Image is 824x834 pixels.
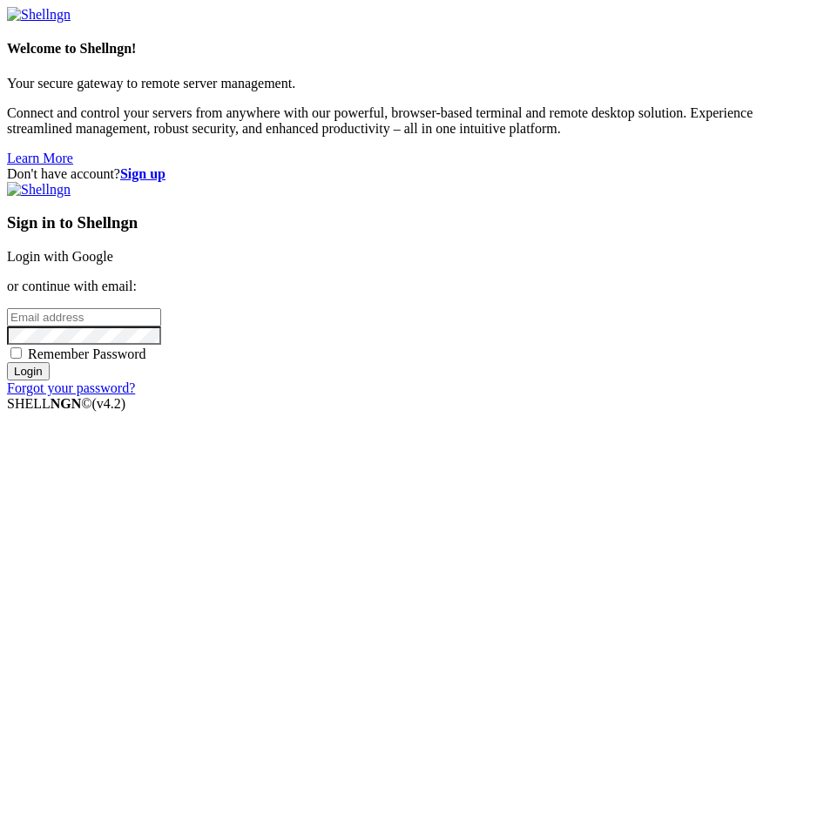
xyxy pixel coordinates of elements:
b: NGN [51,396,82,411]
a: Sign up [120,166,165,181]
span: Remember Password [28,346,146,361]
input: Email address [7,308,161,326]
p: Connect and control your servers from anywhere with our powerful, browser-based terminal and remo... [7,105,817,137]
input: Remember Password [10,347,22,359]
input: Login [7,362,50,380]
span: 4.2.0 [92,396,126,411]
a: Forgot your password? [7,380,135,395]
h3: Sign in to Shellngn [7,213,817,232]
h4: Welcome to Shellngn! [7,41,817,57]
p: Your secure gateway to remote server management. [7,76,817,91]
a: Learn More [7,151,73,165]
div: Don't have account? [7,166,817,182]
p: or continue with email: [7,279,817,294]
img: Shellngn [7,182,71,198]
img: Shellngn [7,7,71,23]
span: SHELL © [7,396,125,411]
a: Login with Google [7,249,113,264]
